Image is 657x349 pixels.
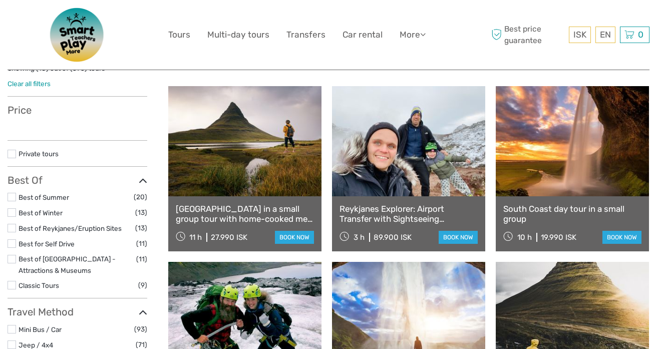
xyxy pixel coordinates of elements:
[135,207,147,218] span: (13)
[38,8,118,62] img: 3577-08614e58-788b-417f-8607-12aa916466bf_logo_big.png
[602,231,641,244] a: book now
[8,80,51,88] a: Clear all filters
[517,233,532,242] span: 10 h
[286,28,325,42] a: Transfers
[136,238,147,249] span: (11)
[8,306,147,318] h3: Travel Method
[19,193,69,201] a: Best of Summer
[19,341,53,349] a: Jeep / 4x4
[8,64,147,79] div: Showing ( ) out of ( ) tours
[354,233,365,242] span: 3 h
[19,240,75,248] a: Best for Self Drive
[636,30,645,40] span: 0
[400,28,426,42] a: More
[19,209,63,217] a: Best of Winter
[19,224,122,232] a: Best of Reykjanes/Eruption Sites
[573,30,586,40] span: ISK
[489,24,567,46] span: Best price guarantee
[595,27,615,43] div: EN
[340,204,478,224] a: Reykjanes Explorer: Airport Transfer with Sightseeing Adventure
[19,281,59,289] a: Classic Tours
[168,28,190,42] a: Tours
[8,174,147,186] h3: Best Of
[135,222,147,234] span: (13)
[134,323,147,335] span: (93)
[207,28,269,42] a: Multi-day tours
[19,150,59,158] a: Private tours
[19,255,116,274] a: Best of [GEOGRAPHIC_DATA] - Attractions & Museums
[8,104,147,116] h3: Price
[439,231,478,244] a: book now
[343,28,383,42] a: Car rental
[134,191,147,203] span: (20)
[136,253,147,265] span: (11)
[19,325,62,333] a: Mini Bus / Car
[374,233,412,242] div: 89.900 ISK
[176,204,314,224] a: [GEOGRAPHIC_DATA] in a small group tour with home-cooked meal included
[138,279,147,291] span: (9)
[503,204,641,224] a: South Coast day tour in a small group
[189,233,202,242] span: 11 h
[211,233,247,242] div: 27.990 ISK
[541,233,576,242] div: 19.990 ISK
[275,231,314,244] a: book now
